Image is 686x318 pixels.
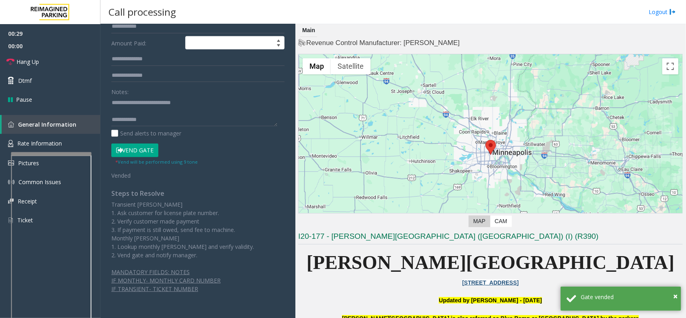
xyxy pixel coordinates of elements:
[16,57,39,66] span: Hang Up
[111,172,131,179] span: Vended
[111,190,285,197] h4: Steps to Resolve
[307,252,675,273] span: [PERSON_NAME][GEOGRAPHIC_DATA]
[111,285,198,293] span: IF TRANSIENT- TICKET NUMBER
[303,58,331,74] button: Show street map
[273,37,284,43] span: Increase value
[111,200,285,259] p: Transient [PERSON_NAME] 1. Ask customer for license plate number. 2. Verify customer made payment...
[111,85,129,96] label: Notes:
[673,290,678,302] button: Close
[109,36,183,50] label: Amount Paid:
[649,8,676,16] a: Logout
[8,217,13,224] img: 'icon'
[462,279,519,286] a: [STREET_ADDRESS]
[18,76,32,85] span: Dtmf
[439,297,542,304] font: Updated by [PERSON_NAME] - [DATE]
[469,215,490,227] label: Map
[662,58,678,74] button: Toggle fullscreen view
[111,277,221,284] span: IF MONTHLY- MONTHLY CARD NUMBER
[581,293,675,301] div: Gate vended
[115,159,198,165] small: Vend will be performed using 9 tone
[485,140,496,155] div: 800 East 28th Street, Minneapolis, MN
[298,38,683,48] h4: Revenue Control Manufacturer: [PERSON_NAME]
[273,43,284,49] span: Decrease value
[331,58,371,74] button: Show satellite imagery
[490,215,512,227] label: CAM
[17,140,62,147] span: Rate Information
[300,24,317,37] div: Main
[18,121,76,128] span: General Information
[2,115,100,134] a: General Information
[8,179,14,185] img: 'icon'
[8,140,13,147] img: 'icon'
[111,268,190,276] span: MANDATORY FIELDS: NOTES
[8,121,14,127] img: 'icon'
[670,8,676,16] img: logout
[8,199,14,204] img: 'icon'
[104,2,180,22] h3: Call processing
[111,129,181,137] label: Send alerts to manager
[16,95,32,104] span: Pause
[298,231,683,244] h3: I20-177 - [PERSON_NAME][GEOGRAPHIC_DATA] ([GEOGRAPHIC_DATA]) (I) (R390)
[111,144,158,157] button: Vend Gate
[673,291,678,302] span: ×
[8,160,14,166] img: 'icon'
